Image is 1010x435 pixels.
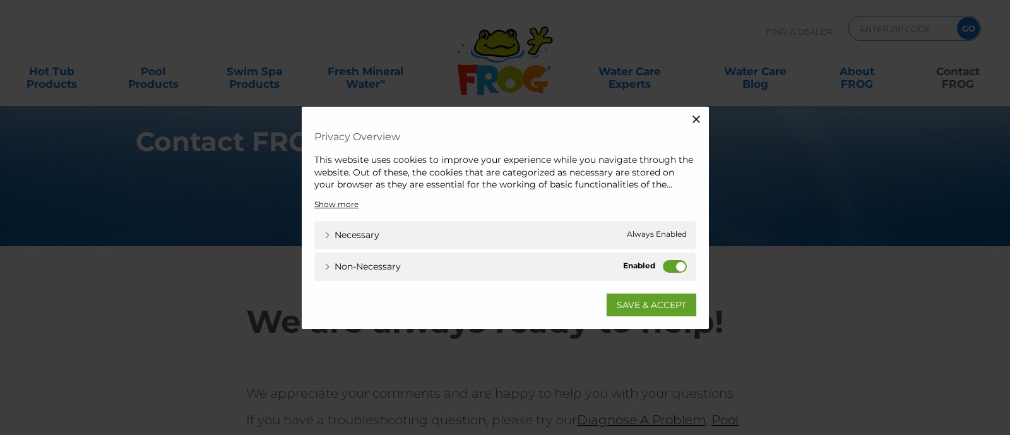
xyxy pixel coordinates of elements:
h4: Privacy Overview [314,126,696,148]
span: Always Enabled [627,228,687,241]
a: Non-necessary [324,259,401,273]
div: This website uses cookies to improve your experience while you navigate through the website. Out ... [314,154,696,191]
a: SAVE & ACCEPT [607,293,696,316]
a: Show more [314,198,359,210]
a: Necessary [324,228,379,241]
